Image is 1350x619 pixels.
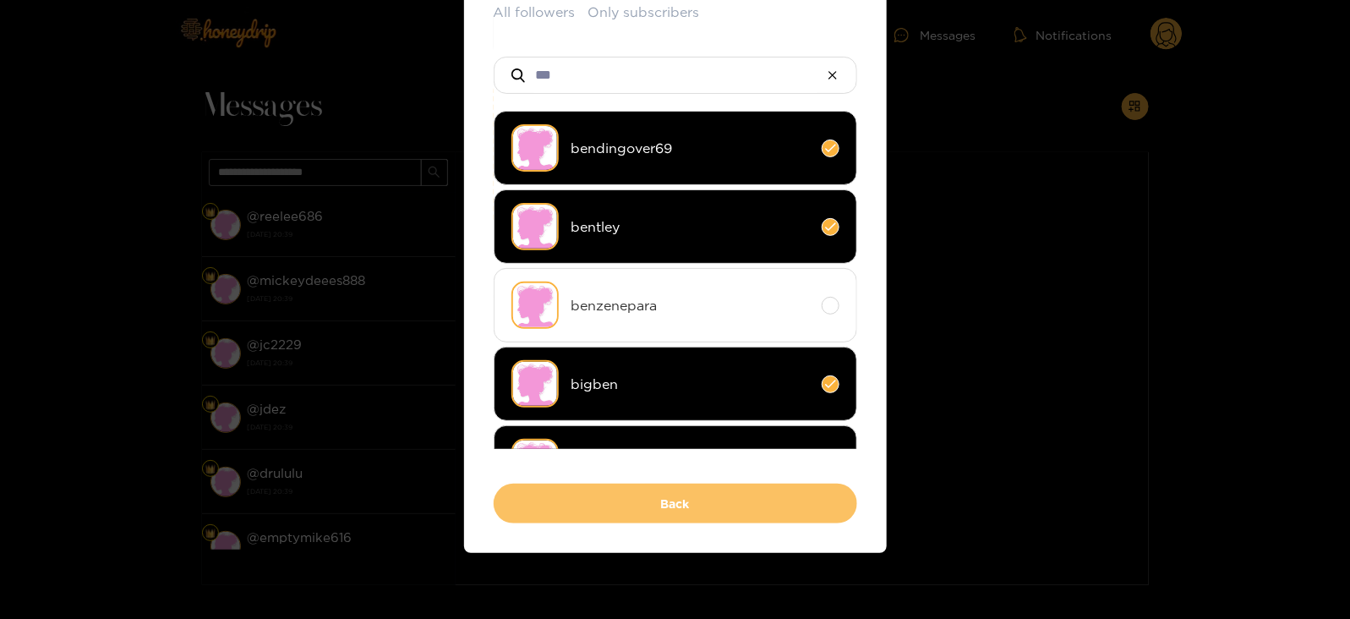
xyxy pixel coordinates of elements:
img: no-avatar.png [511,439,559,486]
span: bendingover69 [571,139,809,158]
span: bentley [571,217,809,237]
button: All followers [494,3,576,22]
img: no-avatar.png [511,203,559,250]
button: Back [494,484,857,523]
img: no-avatar.png [511,360,559,408]
span: benzenepara [571,296,809,315]
span: bigben [571,375,809,394]
button: Only subscribers [588,3,700,22]
img: no-avatar.png [511,124,559,172]
img: no-avatar.png [511,282,559,329]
